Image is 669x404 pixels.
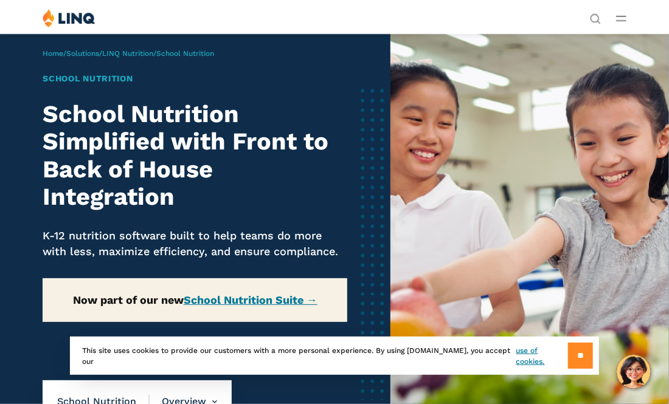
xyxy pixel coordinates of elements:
[70,337,599,375] div: This site uses cookies to provide our customers with a more personal experience. By using [DOMAIN...
[102,49,153,58] a: LINQ Nutrition
[43,49,214,58] span: / / /
[617,355,651,389] button: Hello, have a question? Let’s chat.
[43,228,347,259] p: K-12 nutrition software built to help teams do more with less, maximize efficiency, and ensure co...
[43,9,95,27] img: LINQ | K‑12 Software
[43,49,63,58] a: Home
[516,345,568,367] a: use of cookies.
[43,72,347,85] h1: School Nutrition
[590,12,601,23] button: Open Search Bar
[616,12,626,25] button: Open Main Menu
[73,293,317,306] strong: Now part of our new
[156,49,214,58] span: School Nutrition
[590,9,601,23] nav: Utility Navigation
[43,100,347,211] h2: School Nutrition Simplified with Front to Back of House Integration
[66,49,99,58] a: Solutions
[184,293,317,306] a: School Nutrition Suite →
